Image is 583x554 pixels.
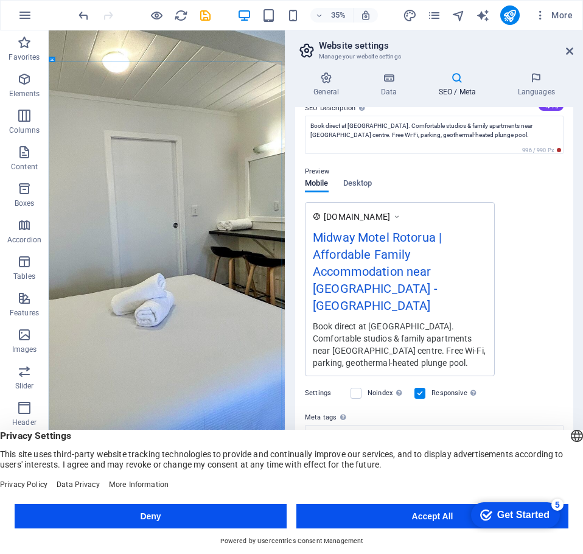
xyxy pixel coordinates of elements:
h2: Website settings [319,40,573,51]
p: Preview [305,164,329,179]
div: Get Started [36,13,88,24]
span: Mobile [305,176,329,193]
span: More [534,9,573,21]
div: Get Started 5 items remaining, 0% complete [10,6,99,32]
button: More [529,5,578,25]
label: Noindex [368,386,407,401]
div: 5 [90,2,102,15]
p: Features [10,308,39,318]
span: 996 / 990 Px [520,146,564,155]
button: save [198,8,212,23]
h4: Languages [499,72,573,97]
label: SEO Description [305,101,564,116]
p: Columns [9,125,40,135]
h4: Data [362,72,420,97]
i: Design (Ctrl+Alt+Y) [403,9,417,23]
p: Header [12,418,37,427]
button: text_generator [476,8,490,23]
p: Images [12,345,37,354]
div: Midway Motel Rotorua | Affordable Family Accommodation near [GEOGRAPHIC_DATA] - [GEOGRAPHIC_DATA] [313,228,487,320]
p: Boxes [15,198,35,208]
div: Book direct at [GEOGRAPHIC_DATA]. Comfortable studios & family apartments near [GEOGRAPHIC_DATA] ... [313,320,487,369]
i: AI Writer [476,9,490,23]
div: Preview [305,179,372,202]
i: Pages (Ctrl+Alt+S) [427,9,441,23]
span: [DOMAIN_NAME] [324,211,390,223]
h4: SEO / Meta [420,72,499,97]
h4: General [295,72,362,97]
button: publish [500,5,520,25]
h3: Manage your website settings [319,51,549,62]
i: Undo: Change description (Ctrl+Z) [77,9,91,23]
i: Navigator [452,9,466,23]
p: Accordion [7,235,41,245]
i: Save (Ctrl+S) [198,9,212,23]
button: undo [76,8,91,23]
p: Tables [13,272,35,281]
button: reload [173,8,188,23]
p: Elements [9,89,40,99]
p: Content [11,162,38,172]
p: Slider [15,381,34,391]
h6: 35% [329,8,348,23]
button: 35% [310,8,354,23]
label: Settings [305,386,344,401]
button: pages [427,8,442,23]
p: Favorites [9,52,40,62]
label: Meta tags [305,410,564,425]
button: design [403,8,417,23]
label: Responsive [431,386,480,401]
span: Desktop [343,176,372,193]
button: Click here to leave preview mode and continue editing [149,8,164,23]
button: navigator [452,8,466,23]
